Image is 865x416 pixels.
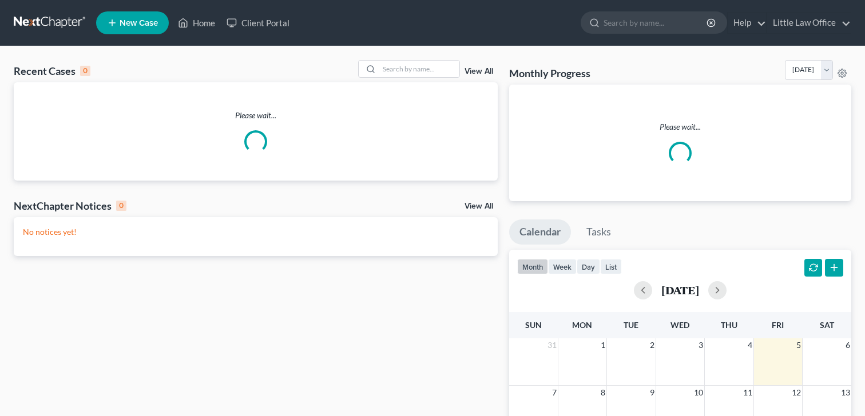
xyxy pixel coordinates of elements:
[525,320,542,330] span: Sun
[116,201,126,211] div: 0
[649,386,656,399] span: 9
[172,13,221,33] a: Home
[600,386,606,399] span: 8
[465,67,493,75] a: View All
[14,64,90,78] div: Recent Cases
[14,199,126,213] div: NextChapter Notices
[742,386,753,399] span: 11
[221,13,295,33] a: Client Portal
[577,259,600,274] button: day
[517,259,548,274] button: month
[795,338,802,352] span: 5
[791,386,802,399] span: 12
[23,226,489,238] p: No notices yet!
[518,121,842,133] p: Please wait...
[379,61,459,77] input: Search by name...
[649,338,656,352] span: 2
[693,386,704,399] span: 10
[604,12,708,33] input: Search by name...
[820,320,834,330] span: Sat
[509,219,571,245] a: Calendar
[465,202,493,210] a: View All
[548,259,577,274] button: week
[14,110,498,121] p: Please wait...
[600,259,622,274] button: list
[576,219,621,245] a: Tasks
[721,320,737,330] span: Thu
[728,13,766,33] a: Help
[697,338,704,352] span: 3
[844,338,851,352] span: 6
[747,338,753,352] span: 4
[767,13,851,33] a: Little Law Office
[670,320,689,330] span: Wed
[509,66,590,80] h3: Monthly Progress
[80,66,90,76] div: 0
[624,320,638,330] span: Tue
[772,320,784,330] span: Fri
[120,19,158,27] span: New Case
[661,284,699,296] h2: [DATE]
[546,338,558,352] span: 31
[551,386,558,399] span: 7
[572,320,592,330] span: Mon
[600,338,606,352] span: 1
[840,386,851,399] span: 13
